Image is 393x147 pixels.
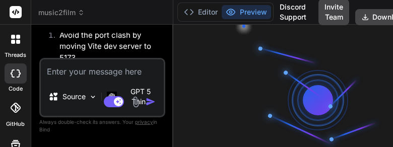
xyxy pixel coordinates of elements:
[62,92,86,102] p: Source
[146,97,156,107] img: icon
[121,87,160,107] p: GPT 5 Thin..
[5,51,26,59] label: threads
[130,96,142,108] img: attachment
[135,119,153,125] span: privacy
[107,92,117,101] img: GPT 5 Thinking High
[39,117,165,134] p: Always double-check its answers. Your in Bind
[180,5,222,19] button: Editor
[6,120,25,128] label: GitHub
[51,30,163,64] li: Avoid the port clash by moving Vite dev server to 5173
[9,85,23,93] label: code
[89,93,97,101] img: Pick Models
[38,8,85,18] span: music2film
[222,5,271,19] button: Preview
